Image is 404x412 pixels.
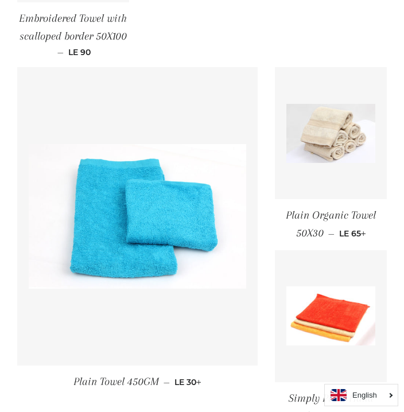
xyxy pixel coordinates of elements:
[339,228,366,239] span: LE 65
[164,377,170,387] span: —
[352,391,377,399] i: English
[17,366,258,398] a: Plain Towel 450GM — LE 30
[17,2,129,68] a: Embroidered Towel with scalloped border 50X100 — LE 90
[286,209,376,239] span: Plain Organic Towel 50X30
[57,47,64,57] span: —
[68,47,91,57] span: LE 90
[275,199,387,250] a: Plain Organic Towel 50X30 — LE 65
[331,389,392,401] a: English
[328,228,335,239] span: —
[174,377,201,387] span: LE 30
[73,375,159,388] span: Plain Towel 450GM
[19,12,127,42] span: Embroidered Towel with scalloped border 50X100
